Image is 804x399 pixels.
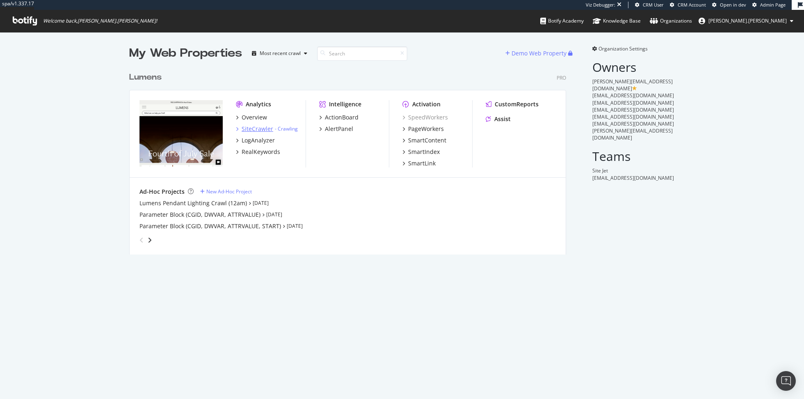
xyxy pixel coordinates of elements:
a: SmartLink [402,159,436,167]
a: SpeedWorkers [402,113,448,122]
div: SmartIndex [408,148,440,156]
h2: Teams [592,149,675,163]
a: RealKeywords [236,148,280,156]
span: Organization Settings [598,45,648,52]
img: www.lumens.com [139,100,223,167]
div: RealKeywords [242,148,280,156]
input: Search [317,46,407,61]
a: LogAnalyzer [236,136,275,144]
div: Demo Web Property [512,49,566,57]
div: Pro [557,74,566,81]
span: [EMAIL_ADDRESS][DOMAIN_NAME] [592,120,674,127]
button: Demo Web Property [505,47,568,60]
button: [PERSON_NAME].[PERSON_NAME] [692,14,800,28]
div: SmartContent [408,136,446,144]
div: PageWorkers [408,125,444,133]
span: [EMAIL_ADDRESS][DOMAIN_NAME] [592,92,674,99]
a: [DATE] [253,199,269,206]
a: PageWorkers [402,125,444,133]
a: [DATE] [287,222,303,229]
span: CRM User [643,2,664,8]
span: CRM Account [678,2,706,8]
span: [PERSON_NAME][EMAIL_ADDRESS][DOMAIN_NAME] [592,127,673,141]
a: Overview [236,113,267,122]
div: SmartLink [408,159,436,167]
div: Organizations [650,17,692,25]
div: ActionBoard [325,113,359,122]
div: angle-right [147,236,153,244]
a: Assist [486,115,511,123]
a: Botify Academy [540,10,584,32]
div: AlertPanel [325,125,353,133]
span: [EMAIL_ADDRESS][DOMAIN_NAME] [592,174,674,181]
a: Organizations [650,10,692,32]
a: Knowledge Base [593,10,641,32]
a: CRM User [635,2,664,8]
div: Assist [494,115,511,123]
span: [EMAIL_ADDRESS][DOMAIN_NAME] [592,106,674,113]
div: SiteCrawler [242,125,273,133]
a: Crawling [278,125,298,132]
a: Demo Web Property [505,50,568,57]
span: [PERSON_NAME][EMAIL_ADDRESS][DOMAIN_NAME] [592,78,673,92]
div: Botify Academy [540,17,584,25]
a: Lumens [129,71,165,83]
a: SmartContent [402,136,446,144]
span: [EMAIL_ADDRESS][DOMAIN_NAME] [592,99,674,106]
div: Viz Debugger: [586,2,615,8]
a: Lumens Pendant Lighting Crawl (12am) [139,199,247,207]
a: CustomReports [486,100,539,108]
div: Intelligence [329,100,361,108]
span: Open in dev [720,2,746,8]
span: Welcome back, [PERSON_NAME].[PERSON_NAME] ! [43,18,157,24]
div: grid [129,62,573,255]
div: Analytics [246,100,271,108]
a: SiteCrawler- Crawling [236,125,298,133]
div: Activation [412,100,441,108]
a: ActionBoard [319,113,359,122]
div: Site Jet [592,167,675,174]
span: Admin Page [760,2,786,8]
a: AlertPanel [319,125,353,133]
a: New Ad-Hoc Project [200,188,252,195]
div: Ad-Hoc Projects [139,188,185,196]
div: Overview [242,113,267,122]
a: Admin Page [752,2,786,8]
div: Most recent crawl [260,51,301,56]
span: ryan.flanagan [708,17,787,24]
div: LogAnalyzer [242,136,275,144]
button: Most recent crawl [249,47,311,60]
h2: Owners [592,60,675,74]
a: CRM Account [670,2,706,8]
a: SmartIndex [402,148,440,156]
div: CustomReports [495,100,539,108]
a: Parameter Block (CGID, DWVAR, ATTRVALUE) [139,211,260,219]
div: New Ad-Hoc Project [206,188,252,195]
div: - [275,125,298,132]
div: angle-left [136,234,147,247]
div: My Web Properties [129,45,242,62]
a: Open in dev [712,2,746,8]
div: Knowledge Base [593,17,641,25]
div: Open Intercom Messenger [776,371,796,391]
span: [EMAIL_ADDRESS][DOMAIN_NAME] [592,113,674,120]
div: Lumens [129,71,162,83]
a: Parameter Block (CGID, DWVAR, ATTRVALUE, START) [139,222,281,230]
a: [DATE] [266,211,282,218]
